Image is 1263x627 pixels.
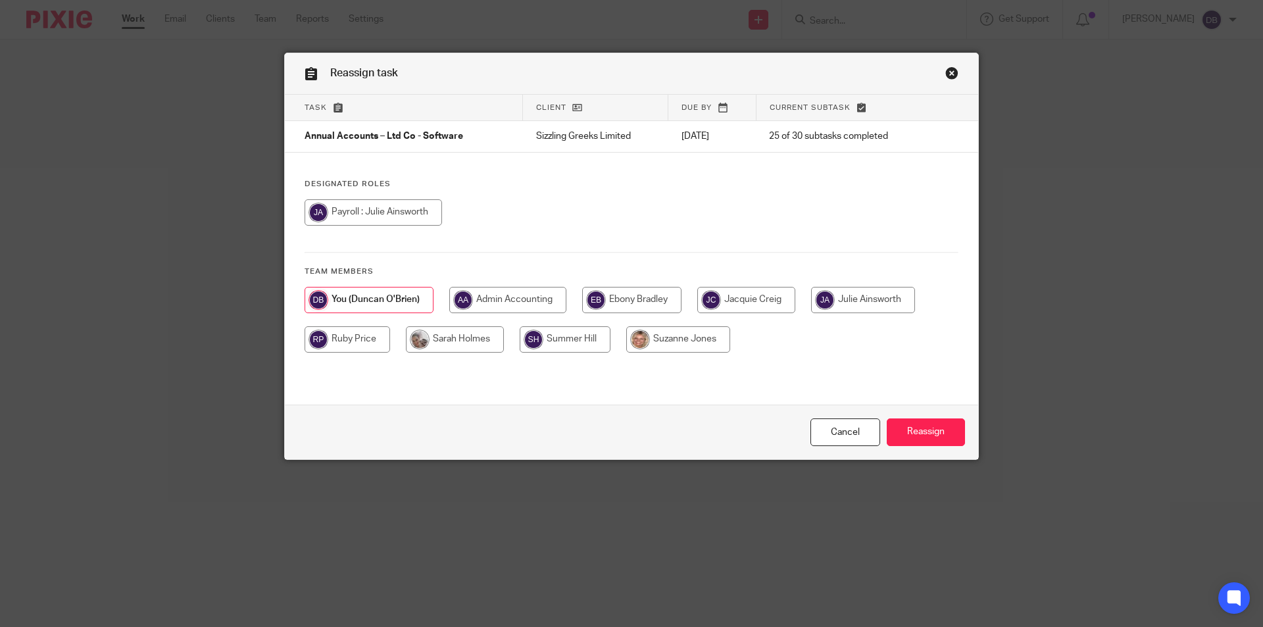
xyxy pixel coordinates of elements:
[681,104,712,111] span: Due by
[887,418,965,447] input: Reassign
[945,66,958,84] a: Close this dialog window
[770,104,851,111] span: Current subtask
[305,266,958,277] h4: Team members
[330,68,398,78] span: Reassign task
[810,418,880,447] a: Close this dialog window
[536,104,566,111] span: Client
[305,179,958,189] h4: Designated Roles
[681,130,743,143] p: [DATE]
[305,132,463,141] span: Annual Accounts – Ltd Co - Software
[536,130,655,143] p: Sizzling Greeks Limited
[305,104,327,111] span: Task
[756,121,931,153] td: 25 of 30 subtasks completed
